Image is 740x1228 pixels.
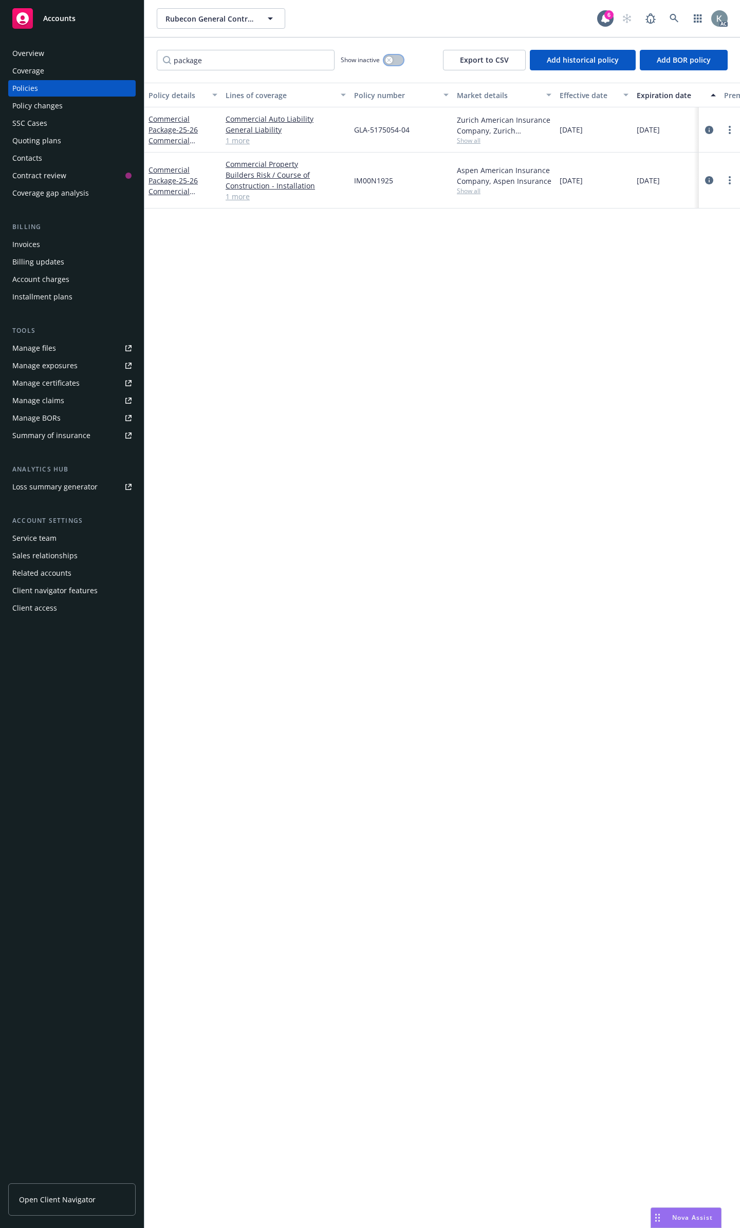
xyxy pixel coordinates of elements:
[547,55,619,65] span: Add historical policy
[12,115,47,131] div: SSC Cases
[226,135,346,146] a: 1 more
[8,45,136,62] a: Overview
[8,271,136,288] a: Account charges
[8,464,136,475] div: Analytics hub
[560,175,583,186] span: [DATE]
[8,516,136,526] div: Account settings
[8,547,136,564] a: Sales relationships
[144,83,221,107] button: Policy details
[226,169,346,191] a: Builders Risk / Course of Construction - Installation
[8,63,136,79] a: Coverage
[12,547,78,564] div: Sales relationships
[12,427,90,444] div: Summary of insurance
[443,50,526,70] button: Export to CSV
[12,63,44,79] div: Coverage
[12,80,38,97] div: Policies
[560,124,583,135] span: [DATE]
[8,582,136,599] a: Client navigator features
[165,13,254,24] span: Rubecon General Contracting, Inc. dba: Rubecon Builders Inc.
[453,83,556,107] button: Market details
[672,1213,713,1222] span: Nova Assist
[530,50,636,70] button: Add historical policy
[637,90,705,101] div: Expiration date
[12,392,64,409] div: Manage claims
[354,175,393,186] span: IM00N1925
[633,83,720,107] button: Expiration date
[457,90,540,101] div: Market details
[711,10,728,27] img: photo
[8,236,136,253] a: Invoices
[8,326,136,336] div: Tools
[12,357,78,374] div: Manage exposures
[350,83,453,107] button: Policy number
[12,479,98,495] div: Loss summary generator
[604,10,614,20] div: 6
[457,186,551,195] span: Show all
[157,50,335,70] input: Filter by keyword...
[8,479,136,495] a: Loss summary generator
[12,45,44,62] div: Overview
[703,174,715,186] a: circleInformation
[657,55,711,65] span: Add BOR policy
[8,410,136,426] a: Manage BORs
[12,289,72,305] div: Installment plans
[8,392,136,409] a: Manage claims
[8,115,136,131] a: SSC Cases
[560,90,617,101] div: Effective date
[12,375,80,391] div: Manage certificates
[457,165,551,186] div: Aspen American Insurance Company, Aspen Insurance
[457,115,551,136] div: Zurich American Insurance Company, Zurich Insurance Group
[149,90,206,101] div: Policy details
[12,530,57,546] div: Service team
[724,174,736,186] a: more
[341,55,380,64] span: Show inactive
[8,530,136,546] a: Service team
[8,4,136,33] a: Accounts
[640,50,728,70] button: Add BOR policy
[221,83,350,107] button: Lines of coverage
[8,150,136,166] a: Contacts
[8,427,136,444] a: Summary of insurance
[8,167,136,184] a: Contract review
[556,83,633,107] button: Effective date
[724,124,736,136] a: more
[149,176,214,218] span: - 25-26 Commercial Property Package - BPP/IM/Installation
[8,289,136,305] a: Installment plans
[19,1194,96,1205] span: Open Client Navigator
[8,133,136,149] a: Quoting plans
[637,124,660,135] span: [DATE]
[226,90,335,101] div: Lines of coverage
[8,600,136,616] a: Client access
[8,185,136,201] a: Coverage gap analysis
[354,90,437,101] div: Policy number
[8,565,136,581] a: Related accounts
[43,14,76,23] span: Accounts
[8,254,136,270] a: Billing updates
[12,167,66,184] div: Contract review
[688,8,708,29] a: Switch app
[640,8,661,29] a: Report a Bug
[617,8,637,29] a: Start snowing
[8,98,136,114] a: Policy changes
[651,1208,664,1227] div: Drag to move
[12,185,89,201] div: Coverage gap analysis
[12,150,42,166] div: Contacts
[354,124,410,135] span: GLA-5175054-04
[226,124,346,135] a: General Liability
[8,375,136,391] a: Manage certificates
[12,410,61,426] div: Manage BORs
[12,98,63,114] div: Policy changes
[12,600,57,616] div: Client access
[12,236,40,253] div: Invoices
[12,133,61,149] div: Quoting plans
[8,357,136,374] a: Manage exposures
[8,80,136,97] a: Policies
[8,340,136,356] a: Manage files
[149,114,198,167] a: Commercial Package
[460,55,509,65] span: Export to CSV
[226,191,346,202] a: 1 more
[12,340,56,356] div: Manage files
[651,1207,721,1228] button: Nova Assist
[226,159,346,169] a: Commercial Property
